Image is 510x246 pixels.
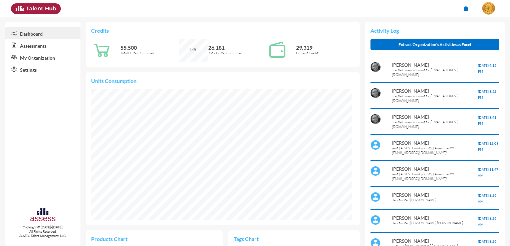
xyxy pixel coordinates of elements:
span: [DATE] 3:52 PM [478,89,496,99]
span: [DATE] 8:26 AM [478,193,496,203]
span: [DATE] 4:15 PM [478,63,496,73]
p: Tags Chart [234,236,294,242]
p: [PERSON_NAME] [392,114,478,120]
img: default%20profile%20image.svg [370,166,380,176]
p: [PERSON_NAME] [392,88,478,94]
p: created a new account for [EMAIL_ADDRESS][DOMAIN_NAME] [392,68,478,77]
p: Total Unites Consumed [208,51,267,55]
p: [PERSON_NAME] [392,140,478,146]
img: default%20profile%20image.svg [370,192,380,202]
a: Settings [5,63,80,75]
p: Products Chart [91,236,154,242]
p: created a new account for [EMAIL_ADDRESS][DOMAIN_NAME] [392,120,478,129]
span: [DATE] 11:47 AM [478,167,498,177]
p: sent ( ASSESS Employability ) Assessment to [EMAIL_ADDRESS][DOMAIN_NAME] [392,146,478,155]
img: default%20profile%20image.svg [370,215,380,225]
button: Extract Organization's Activities as Excel [370,39,499,50]
p: Current Credit [296,51,354,55]
span: [DATE] 3:41 PM [478,115,496,125]
img: AOh14GigaHH8sHFAKTalDol_Rto9g2wtRCd5DeEZ-VfX2Q [370,62,380,72]
p: Total Unites Purchased [120,51,179,55]
p: deactivated [PERSON_NAME] [PERSON_NAME] [392,221,478,225]
p: Units Consumption [91,78,354,84]
mat-icon: notifications [462,5,470,13]
img: assesscompany-logo.png [30,207,56,224]
img: AOh14GigaHH8sHFAKTalDol_Rto9g2wtRCd5DeEZ-VfX2Q [370,114,380,124]
a: My Organization [5,51,80,63]
span: [DATE] 8:26 AM [478,216,496,226]
a: Dashboard [5,27,80,39]
p: Activity Log [370,27,499,34]
span: 47% [189,47,196,52]
p: Credits [91,27,354,34]
p: created a new account for [EMAIL_ADDRESS][DOMAIN_NAME] [392,94,478,103]
p: [PERSON_NAME] [392,166,478,172]
p: deactivated [PERSON_NAME] [392,198,478,202]
a: Assessments [5,39,80,51]
span: [DATE] 12:03 PM [478,141,498,151]
p: [PERSON_NAME] [392,62,478,68]
p: Copyright © [DATE]-[DATE]. All Rights Reserved. ASSESS Talent Management, LLC. [5,225,80,238]
p: 26,181 [208,44,267,51]
p: 55,500 [120,44,179,51]
img: default%20profile%20image.svg [370,140,380,150]
p: sent ( ASSESS Employability ) Assessment to [EMAIL_ADDRESS][DOMAIN_NAME] [392,172,478,181]
p: 29,319 [296,44,354,51]
p: [PERSON_NAME] [392,238,478,244]
p: [PERSON_NAME] [392,215,478,221]
img: AOh14GigaHH8sHFAKTalDol_Rto9g2wtRCd5DeEZ-VfX2Q [370,88,380,98]
p: [PERSON_NAME] [392,192,478,198]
